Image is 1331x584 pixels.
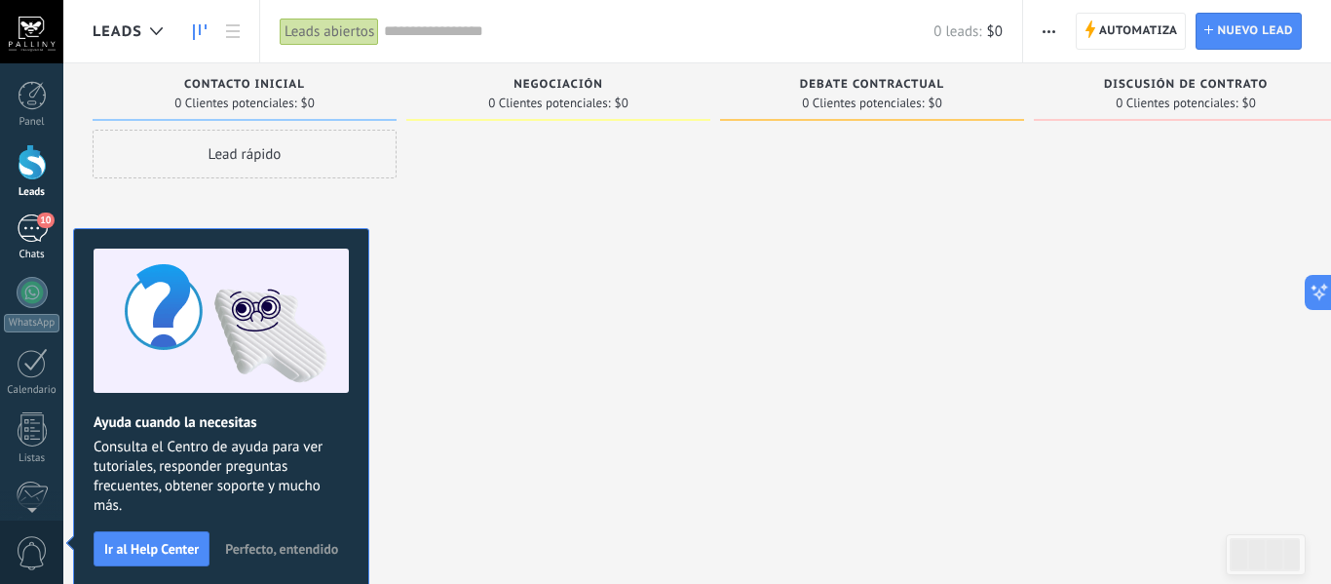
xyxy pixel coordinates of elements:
[93,22,142,41] span: Leads
[929,97,942,109] span: $0
[183,13,216,51] a: Leads
[1217,14,1293,49] span: Nuevo lead
[216,534,347,564] button: Perfecto, entendido
[800,78,944,92] span: Debate contractual
[933,22,981,41] span: 0 leads:
[4,314,59,332] div: WhatsApp
[94,531,209,566] button: Ir al Help Center
[4,186,60,199] div: Leads
[802,97,924,109] span: 0 Clientes potenciales:
[1076,13,1187,50] a: Automatiza
[94,438,349,516] span: Consulta el Centro de ayuda para ver tutoriales, responder preguntas frecuentes, obtener soporte ...
[104,542,199,556] span: Ir al Help Center
[4,116,60,129] div: Panel
[488,97,610,109] span: 0 Clientes potenciales:
[174,97,296,109] span: 0 Clientes potenciales:
[1242,97,1256,109] span: $0
[1116,97,1237,109] span: 0 Clientes potenciales:
[513,78,603,92] span: Negociación
[4,452,60,465] div: Listas
[37,213,54,228] span: 10
[102,78,387,95] div: Contacto inicial
[4,249,60,261] div: Chats
[615,97,628,109] span: $0
[94,413,349,432] h2: Ayuda cuando la necesitas
[1044,78,1328,95] div: Discusión de contrato
[93,130,397,178] div: Lead rápido
[1099,14,1178,49] span: Automatiza
[730,78,1014,95] div: Debate contractual
[225,542,338,556] span: Perfecto, entendido
[280,18,379,46] div: Leads abiertos
[1196,13,1302,50] a: Nuevo lead
[184,78,305,92] span: Contacto inicial
[1104,78,1268,92] span: Discusión de contrato
[1035,13,1063,50] button: Más
[301,97,315,109] span: $0
[4,384,60,397] div: Calendario
[987,22,1003,41] span: $0
[216,13,249,51] a: Lista
[416,78,701,95] div: Negociación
